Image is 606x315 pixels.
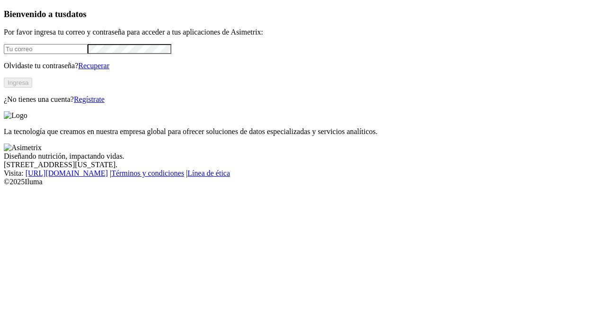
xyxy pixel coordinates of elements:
[4,111,27,120] img: Logo
[66,9,87,19] span: datos
[78,62,109,70] a: Recuperar
[74,95,105,103] a: Regístrate
[4,152,602,161] div: Diseñando nutrición, impactando vidas.
[4,169,602,178] div: Visita : | |
[4,9,602,19] h3: Bienvenido a tus
[4,44,88,54] input: Tu correo
[4,28,602,36] p: Por favor ingresa tu correo y contraseña para acceder a tus aplicaciones de Asimetrix:
[4,144,42,152] img: Asimetrix
[111,169,184,177] a: Términos y condiciones
[4,127,602,136] p: La tecnología que creamos en nuestra empresa global para ofrecer soluciones de datos especializad...
[4,161,602,169] div: [STREET_ADDRESS][US_STATE].
[4,95,602,104] p: ¿No tienes una cuenta?
[4,178,602,186] div: © 2025 Iluma
[4,62,602,70] p: Olvidaste tu contraseña?
[4,78,32,88] button: Ingresa
[26,169,108,177] a: [URL][DOMAIN_NAME]
[187,169,230,177] a: Línea de ética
